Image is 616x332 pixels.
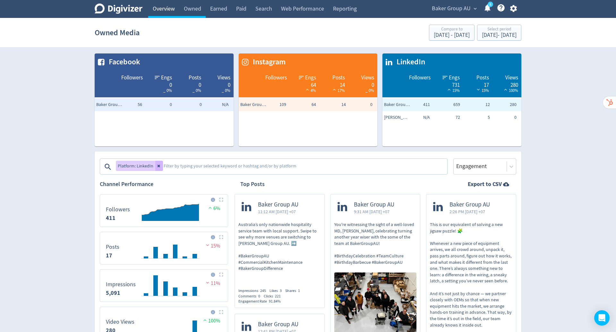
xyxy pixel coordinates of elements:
[322,81,345,86] div: 14
[293,81,316,86] div: 64
[434,27,470,32] div: Compare to
[106,57,140,68] span: Facebook
[265,74,287,82] span: Followers
[409,74,431,82] span: Followers
[235,194,324,283] a: Baker Group AU11:12 AM [DATE] +07Australia’s only nationwide hospitality service team with local ...
[446,88,460,93] span: 15%
[477,25,521,41] button: Select period[DATE]- [DATE]
[100,180,228,188] h2: Channel Performance
[505,74,518,82] span: Views
[219,310,223,314] img: Placeholder
[118,164,153,168] span: Platform: LinkedIn
[495,81,518,86] div: 280
[106,243,119,251] dt: Posts
[298,288,300,293] span: 1
[332,74,345,82] span: Posts
[285,288,304,294] div: Shares
[103,197,225,224] svg: Followers 411
[161,74,172,82] span: Engs
[178,81,201,86] div: 0
[351,81,374,86] div: 0
[432,4,471,14] span: Baker Group AU
[304,87,311,92] img: positive-performance-white.svg
[384,101,410,108] span: Baker Group AU
[202,318,208,322] img: positive-performance.svg
[106,214,116,222] strong: 411
[402,98,432,111] td: 411
[446,87,452,92] img: positive-performance-white.svg
[240,101,266,108] span: Baker Group AU
[492,98,521,111] td: 280
[347,98,377,111] td: 0
[334,222,417,265] p: You're witnessing the sight of a well-loved MD, [PERSON_NAME], celebrating turning another year w...
[250,57,286,68] span: Instagram
[260,288,266,293] span: 245
[402,111,432,124] td: N/A
[238,294,264,299] div: Comments
[449,74,460,82] span: Engs
[502,88,518,93] span: 100%
[163,88,172,93] span: _ 0%
[207,205,220,212] span: 6%
[365,88,374,93] span: _ 0%
[106,206,130,213] dt: Followers
[240,180,265,188] h2: Top Posts
[222,88,230,93] span: _ 0%
[449,208,490,215] span: 2:26 PM [DATE] +07
[106,281,136,288] dt: Impressions
[95,22,140,43] h1: Owned Media
[103,235,225,262] svg: Posts 17
[434,32,470,38] div: [DATE] - [DATE]
[482,27,517,32] div: Select period
[258,294,260,299] span: 0
[432,111,461,124] td: 72
[238,288,269,294] div: Impressions
[393,57,425,68] span: LinkedIn
[106,289,120,297] strong: 5,091
[106,318,134,326] dt: Video Views
[269,299,281,304] span: 91.84%
[429,25,475,41] button: Compare to[DATE] - [DATE]
[490,2,491,7] text: 5
[202,318,220,324] span: 100%
[103,272,225,299] svg: Impressions 5,091
[239,53,378,146] table: customized table
[264,294,284,299] div: Clicks
[354,208,394,215] span: 9:31 AM [DATE] +07
[219,235,223,239] img: Placeholder
[331,88,345,93] span: 17%
[204,280,220,287] span: 11%
[318,98,347,111] td: 14
[95,53,234,146] table: customized table
[430,4,478,14] button: Baker Group AU
[502,87,509,92] img: positive-performance-white.svg
[482,32,517,38] div: [DATE] - [DATE]
[208,81,230,86] div: 0
[462,98,492,111] td: 12
[238,222,321,272] p: Australia’s only nationwide hospitality service team with local support. Swipe to see why more ve...
[475,88,489,93] span: 15%
[121,74,143,82] span: Followers
[114,98,144,111] td: 56
[218,74,230,82] span: Views
[238,299,284,304] div: Engagement Rate
[594,310,610,326] div: Open Intercom Messenger
[475,87,482,92] img: negative-performance-white.svg
[204,243,211,247] img: negative-performance.svg
[384,114,410,121] span: Scott Baker
[204,280,211,285] img: negative-performance.svg
[331,87,338,92] img: positive-performance-white.svg
[258,321,298,328] span: Baker Group AU
[437,81,460,86] div: 731
[304,88,316,93] span: 4%
[466,81,489,86] div: 17
[207,205,213,210] img: positive-performance.svg
[258,208,298,215] span: 11:12 AM [DATE] +07
[492,111,521,124] td: 0
[449,201,490,208] span: Baker Group AU
[219,198,223,202] img: Placeholder
[174,98,203,111] td: 0
[96,101,122,108] span: Baker Group AU
[203,98,233,111] td: N/A
[280,288,282,293] span: 3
